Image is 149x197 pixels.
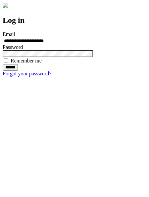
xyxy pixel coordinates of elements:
label: Remember me [11,58,42,63]
h2: Log in [3,16,146,25]
label: Email [3,31,15,37]
label: Password [3,44,23,50]
a: Forgot your password? [3,71,51,76]
img: logo-4e3dc11c47720685a147b03b5a06dd966a58ff35d612b21f08c02c0306f2b779.png [3,3,8,8]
